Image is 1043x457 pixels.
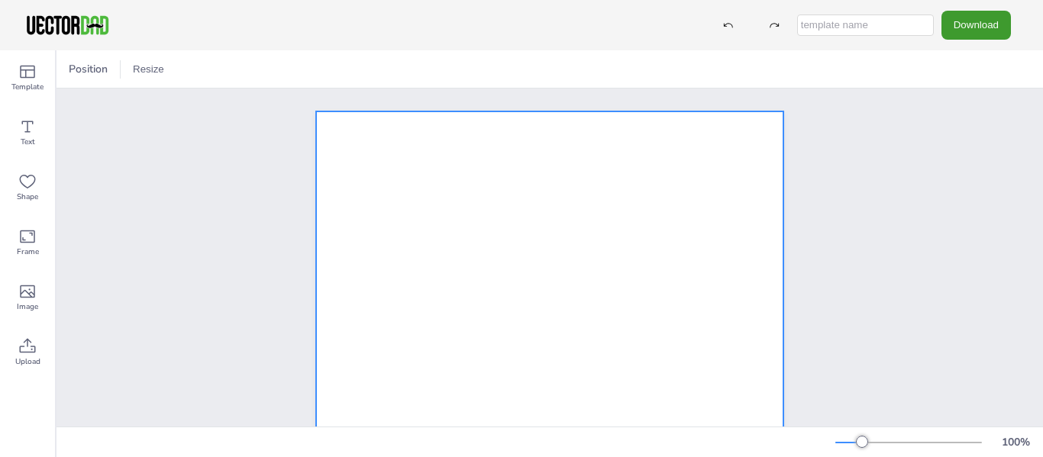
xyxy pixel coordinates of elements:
[17,246,39,258] span: Frame
[15,356,40,368] span: Upload
[127,57,170,82] button: Resize
[11,81,44,93] span: Template
[941,11,1011,39] button: Download
[17,301,38,313] span: Image
[66,62,111,76] span: Position
[17,191,38,203] span: Shape
[997,435,1034,449] div: 100 %
[24,14,111,37] img: VectorDad-1.png
[21,136,35,148] span: Text
[797,14,934,36] input: template name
